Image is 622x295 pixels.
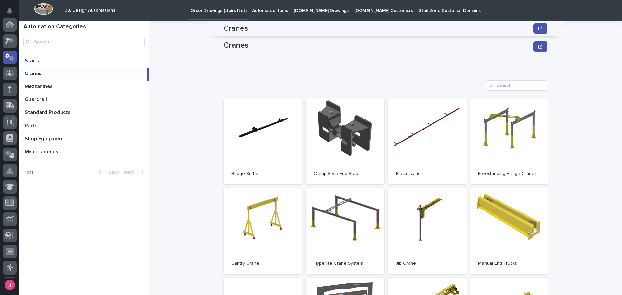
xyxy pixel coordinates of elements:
[19,68,149,81] a: CranesCranes
[306,98,384,184] a: Clamp Style End Stop
[478,171,541,176] p: Freestanding Bridge Cranes
[8,8,17,18] div: Notifications
[19,94,149,107] a: GuardrailGuardrail
[224,41,531,50] p: Cranes
[486,80,547,91] input: Search
[314,171,376,176] p: Clamp Style End Stop
[470,188,549,274] a: Manual End Trucks
[25,69,43,77] p: Cranes
[314,261,376,266] p: Hyperlite Crane System
[25,121,39,129] p: Parts
[25,108,72,116] p: Standard Products
[25,134,65,142] p: Shop Equipment
[19,81,149,94] a: MezzaninesMezzanines
[23,23,145,30] h1: Automation Categories
[388,98,466,184] a: Electrification
[396,171,459,176] p: Electrification
[25,56,40,64] p: Stairs
[19,55,149,68] a: StairsStairs
[25,95,48,103] p: Guardrail
[19,120,149,133] a: PartsParts
[121,169,149,175] button: Next
[25,147,60,155] p: Miscellaneous
[25,82,54,90] p: Mezzanines
[478,261,541,266] p: Manual End Trucks
[224,24,248,33] h2: Cranes
[23,37,145,47] input: Search
[19,146,149,159] a: MiscellaneousMiscellaneous
[124,170,138,175] span: Next
[19,165,39,180] p: 1 of 1
[105,170,119,175] span: Back
[224,98,302,184] a: Bridge Buffer
[396,261,459,266] p: Jib Crane
[64,8,115,13] h2: 03. Design Automations
[388,188,466,274] a: Jib Crane
[19,133,149,146] a: Shop EquipmentShop Equipment
[3,4,17,17] button: Notifications
[470,98,549,184] a: Freestanding Bridge Cranes
[19,107,149,120] a: Standard ProductsStandard Products
[34,3,53,15] img: Workspace Logo
[224,188,302,274] a: Gantry Crane
[3,278,17,292] button: users-avatar
[231,261,294,266] p: Gantry Crane
[306,188,384,274] a: Hyperlite Crane System
[94,169,121,175] button: Back
[231,171,294,176] p: Bridge Buffer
